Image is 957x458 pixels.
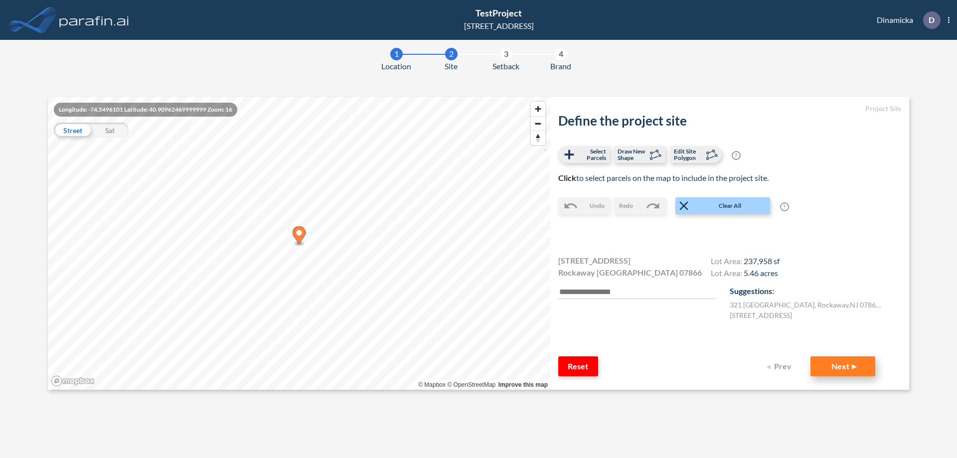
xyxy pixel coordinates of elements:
p: Suggestions: [730,285,901,297]
span: TestProject [476,7,522,18]
span: Location [381,60,411,72]
span: Zoom out [531,117,545,131]
span: Redo [619,201,633,210]
div: 1 [390,48,403,60]
span: Site [445,60,458,72]
span: to select parcels on the map to include in the project site. [558,173,769,182]
div: Sat [91,123,129,138]
span: 237,958 sf [744,256,780,266]
button: Reset bearing to north [531,131,545,145]
button: Reset [558,356,598,376]
h4: Lot Area: [711,256,780,268]
button: Zoom in [531,102,545,116]
div: Dinamicka [862,11,950,29]
div: Longitude: -74.5496101 Latitude: 40.90962469999999 Zoom: 16 [54,103,237,117]
label: 321 [GEOGRAPHIC_DATA] , Rockaway , NJ 07866 , US [730,300,884,310]
button: Redo [614,197,665,214]
button: Clear All [675,197,770,214]
div: Map marker [293,226,306,247]
span: Clear All [691,201,769,210]
h5: Project Site [558,105,901,113]
button: Next [810,356,875,376]
h4: Lot Area: [711,268,780,280]
canvas: Map [48,97,550,390]
span: Draw New Shape [618,148,647,161]
button: Prev [761,356,800,376]
span: Undo [590,201,605,210]
a: Improve this map [498,381,548,388]
a: Mapbox [418,381,446,388]
span: Setback [492,60,519,72]
span: ? [732,151,741,160]
label: [STREET_ADDRESS] [730,310,792,320]
h2: Define the project site [558,113,901,129]
span: Select Parcels [577,148,606,161]
span: 5.46 acres [744,268,778,278]
button: Undo [558,197,610,214]
div: [STREET_ADDRESS] [464,20,534,32]
img: logo [57,10,131,30]
div: 4 [555,48,567,60]
div: 2 [445,48,458,60]
span: Rockaway [GEOGRAPHIC_DATA] 07866 [558,267,702,279]
span: ? [780,202,789,211]
a: OpenStreetMap [447,381,495,388]
button: Zoom out [531,116,545,131]
span: Brand [550,60,571,72]
div: 3 [500,48,512,60]
b: Click [558,173,576,182]
p: D [929,15,935,24]
a: Mapbox homepage [51,375,95,387]
div: Street [54,123,91,138]
span: Edit Site Polygon [674,148,703,161]
span: [STREET_ADDRESS] [558,255,631,267]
